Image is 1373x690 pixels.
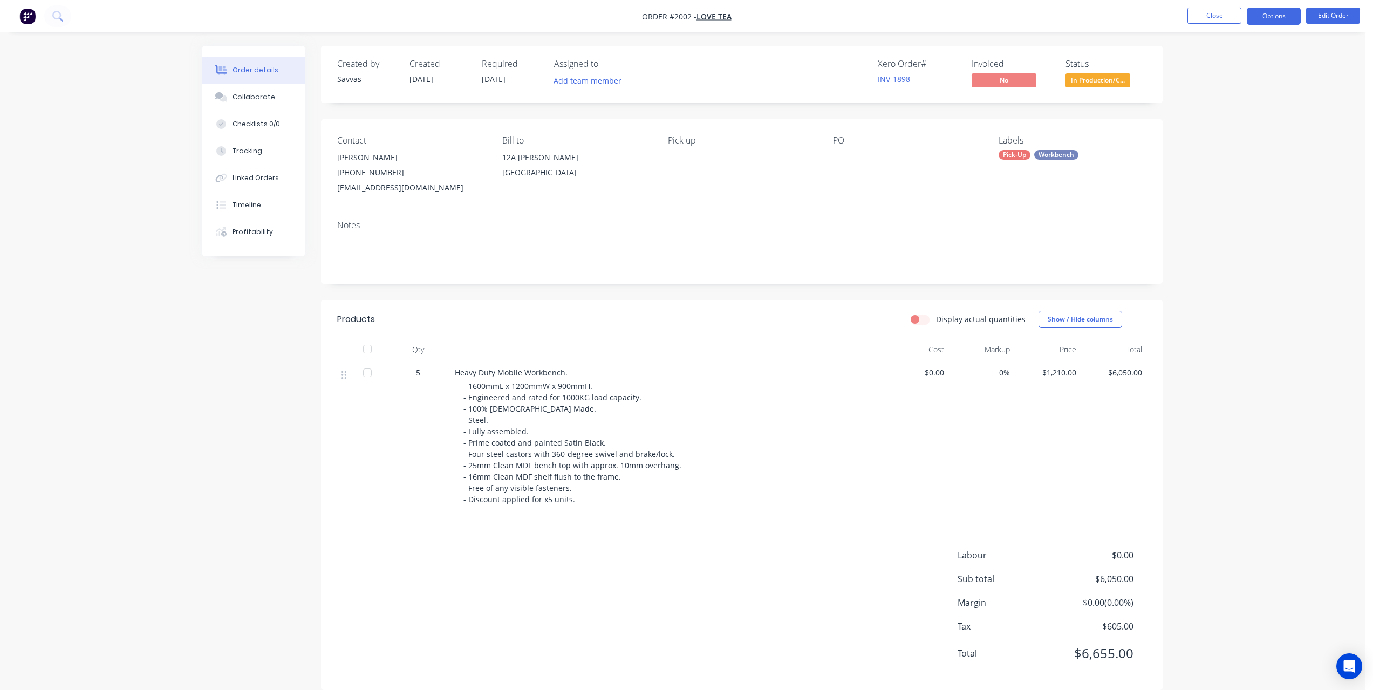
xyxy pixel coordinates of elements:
[502,150,650,185] div: 12A [PERSON_NAME][GEOGRAPHIC_DATA]
[202,57,305,84] button: Order details
[202,165,305,192] button: Linked Orders
[502,165,650,180] div: [GEOGRAPHIC_DATA]
[502,150,650,165] div: 12A [PERSON_NAME]
[233,227,273,237] div: Profitability
[337,220,1146,230] div: Notes
[233,92,275,102] div: Collaborate
[548,73,627,88] button: Add team member
[1054,549,1133,562] span: $0.00
[1085,367,1143,378] span: $6,050.00
[337,73,397,85] div: Savvas
[409,74,433,84] span: [DATE]
[1054,572,1133,585] span: $6,050.00
[19,8,36,24] img: Factory
[337,59,397,69] div: Created by
[337,150,485,165] div: [PERSON_NAME]
[502,135,650,146] div: Bill to
[882,339,948,360] div: Cost
[953,367,1010,378] span: 0%
[1014,339,1081,360] div: Price
[878,59,959,69] div: Xero Order #
[233,146,262,156] div: Tracking
[668,135,816,146] div: Pick up
[999,135,1146,146] div: Labels
[886,367,944,378] span: $0.00
[202,218,305,245] button: Profitability
[1034,150,1078,160] div: Workbench
[1065,73,1130,87] span: In Production/C...
[233,200,261,210] div: Timeline
[409,59,469,69] div: Created
[936,313,1026,325] label: Display actual quantities
[958,647,1054,660] span: Total
[1306,8,1360,24] button: Edit Order
[1065,73,1130,90] button: In Production/C...
[1081,339,1147,360] div: Total
[1054,644,1133,663] span: $6,655.00
[337,180,485,195] div: [EMAIL_ADDRESS][DOMAIN_NAME]
[554,73,627,88] button: Add team member
[233,119,280,129] div: Checklists 0/0
[972,73,1036,87] span: No
[1065,59,1146,69] div: Status
[833,135,981,146] div: PO
[1039,311,1122,328] button: Show / Hide columns
[233,173,279,183] div: Linked Orders
[696,11,732,22] a: LOVE TEA
[482,74,506,84] span: [DATE]
[948,339,1015,360] div: Markup
[958,572,1054,585] span: Sub total
[878,74,910,84] a: INV-1898
[958,596,1054,609] span: Margin
[386,339,450,360] div: Qty
[202,84,305,111] button: Collaborate
[455,367,568,378] span: Heavy Duty Mobile Workbench.
[1054,596,1133,609] span: $0.00 ( 0.00 %)
[337,135,485,146] div: Contact
[337,313,375,326] div: Products
[202,192,305,218] button: Timeline
[337,150,485,195] div: [PERSON_NAME][PHONE_NUMBER][EMAIL_ADDRESS][DOMAIN_NAME]
[337,165,485,180] div: [PHONE_NUMBER]
[958,620,1054,633] span: Tax
[1187,8,1241,24] button: Close
[416,367,420,378] span: 5
[1054,620,1133,633] span: $605.00
[482,59,541,69] div: Required
[958,549,1054,562] span: Labour
[1336,653,1362,679] div: Open Intercom Messenger
[1247,8,1301,25] button: Options
[554,59,662,69] div: Assigned to
[233,65,278,75] div: Order details
[463,381,681,504] span: - 1600mmL x 1200mmW x 900mmH. - Engineered and rated for 1000KG load capacity. - 100% [DEMOGRAPHI...
[642,11,696,22] span: Order #2002 -
[999,150,1030,160] div: Pick-Up
[202,111,305,138] button: Checklists 0/0
[1019,367,1076,378] span: $1,210.00
[202,138,305,165] button: Tracking
[972,59,1053,69] div: Invoiced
